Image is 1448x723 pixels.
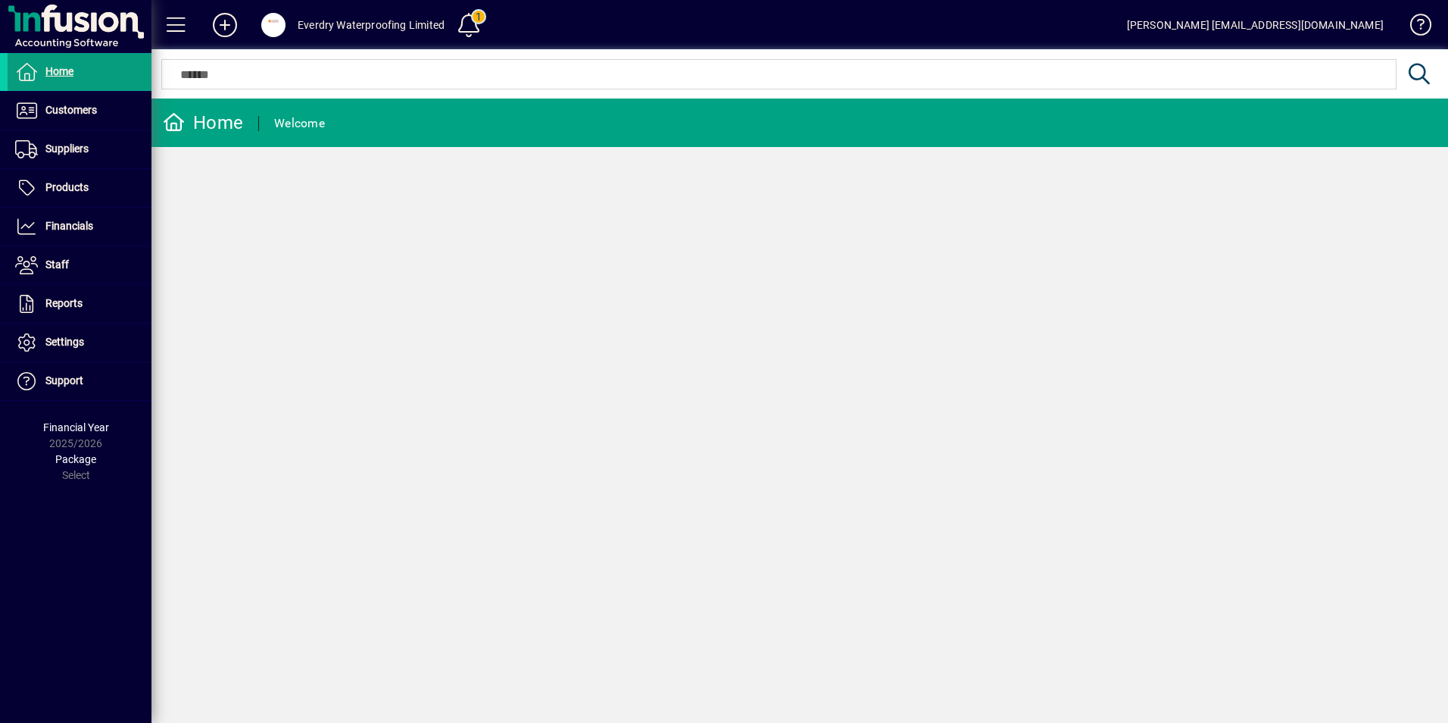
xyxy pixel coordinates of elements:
span: Package [55,453,96,465]
span: Suppliers [45,142,89,155]
div: Welcome [274,111,325,136]
div: Home [163,111,243,135]
span: Home [45,65,73,77]
span: Settings [45,336,84,348]
span: Support [45,374,83,387]
span: Financials [45,220,93,232]
a: Suppliers [8,130,151,168]
a: Financials [8,208,151,246]
a: Customers [8,92,151,130]
span: Reports [45,297,83,309]
button: Add [201,11,249,39]
a: Staff [8,246,151,284]
button: Profile [249,11,298,39]
span: Staff [45,258,69,271]
a: Knowledge Base [1399,3,1429,52]
a: Reports [8,285,151,323]
div: [PERSON_NAME] [EMAIL_ADDRESS][DOMAIN_NAME] [1127,13,1384,37]
a: Settings [8,324,151,361]
a: Products [8,169,151,207]
a: Support [8,362,151,400]
span: Products [45,181,89,193]
span: Financial Year [43,421,109,433]
span: Customers [45,104,97,116]
div: Everdry Waterproofing Limited [298,13,445,37]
